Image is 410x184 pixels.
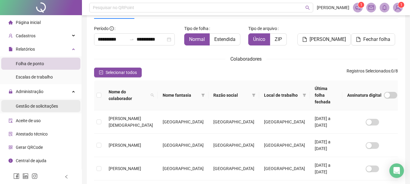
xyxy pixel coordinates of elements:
span: filter [200,91,206,100]
span: notification [355,5,361,10]
span: ZIP [275,36,282,42]
span: audit [8,119,13,123]
span: Selecionar todos [106,69,137,76]
span: user-add [8,34,13,38]
span: filter [303,93,306,97]
span: Registros Selecionados [347,69,390,73]
span: file [356,37,361,42]
span: to [129,37,134,42]
span: lock [8,89,13,94]
span: file [8,47,13,51]
span: Cadastros [16,33,36,38]
td: [GEOGRAPHIC_DATA] [259,110,310,134]
td: [DATE] a [DATE] [310,157,342,180]
td: [GEOGRAPHIC_DATA] [259,134,310,157]
button: Selecionar todos [94,68,142,77]
span: Gerar QRCode [16,145,43,150]
span: : 0 / 8 [347,68,398,77]
span: mail [368,5,374,10]
span: solution [8,132,13,136]
th: Última folha fechada [310,80,342,110]
td: [DATE] a [DATE] [310,134,342,157]
span: info-circle [8,159,13,163]
sup: 1 [358,2,364,8]
img: 86738 [393,3,402,12]
span: [PERSON_NAME] [317,4,349,11]
span: Página inicial [16,20,41,25]
span: Folha de ponto [16,61,44,66]
span: Nome do colaborador [109,89,148,102]
span: info-circle [110,26,114,31]
span: facebook [13,173,19,179]
sup: Atualize o seu contato no menu Meus Dados [398,2,404,8]
span: Assinatura digital [347,92,381,99]
span: swap-right [129,37,134,42]
span: [PERSON_NAME][DEMOGRAPHIC_DATA] [109,116,153,128]
span: check-square [99,70,103,75]
span: [PERSON_NAME] [109,143,141,148]
td: [GEOGRAPHIC_DATA] [208,157,259,180]
span: Escalas de trabalho [16,75,53,79]
span: Tipo de folha [184,25,208,32]
span: search [151,93,154,97]
td: [GEOGRAPHIC_DATA] [208,134,259,157]
td: [GEOGRAPHIC_DATA] [208,110,259,134]
span: Período [94,26,109,31]
span: Administração [16,89,43,94]
span: Fechar folha [363,36,390,43]
span: Estendida [214,36,235,42]
td: [GEOGRAPHIC_DATA] [259,157,310,180]
span: left [64,175,69,179]
span: 1 [360,3,362,7]
span: filter [201,93,205,97]
span: [PERSON_NAME] [109,166,141,171]
span: Nome fantasia [163,92,199,99]
span: Razão social [213,92,249,99]
td: [GEOGRAPHIC_DATA] [158,157,208,180]
td: [GEOGRAPHIC_DATA] [158,134,208,157]
span: filter [251,91,257,100]
span: search [149,87,155,103]
span: Único [253,36,265,42]
button: Fechar folha [351,33,395,45]
span: search [305,5,310,10]
span: filter [301,91,307,100]
span: Colaboradores [230,56,262,62]
span: filter [252,93,256,97]
div: Open Intercom Messenger [389,163,404,178]
span: Relatórios [16,47,35,52]
span: Aceite de uso [16,118,41,123]
span: qrcode [8,145,13,149]
span: Central de ajuda [16,158,46,163]
span: home [8,20,13,25]
button: [PERSON_NAME] [297,33,351,45]
span: Local de trabalho [264,92,300,99]
span: Atestado técnico [16,132,48,136]
td: [DATE] a [DATE] [310,110,342,134]
span: Tipo de arquivo [248,25,277,32]
span: file [302,37,307,42]
span: 1 [400,3,402,7]
span: bell [382,5,387,10]
span: [PERSON_NAME] [310,36,346,43]
span: Gestão de solicitações [16,104,58,109]
span: instagram [32,173,38,179]
span: Normal [189,36,205,42]
td: [GEOGRAPHIC_DATA] [158,110,208,134]
span: linkedin [22,173,29,179]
